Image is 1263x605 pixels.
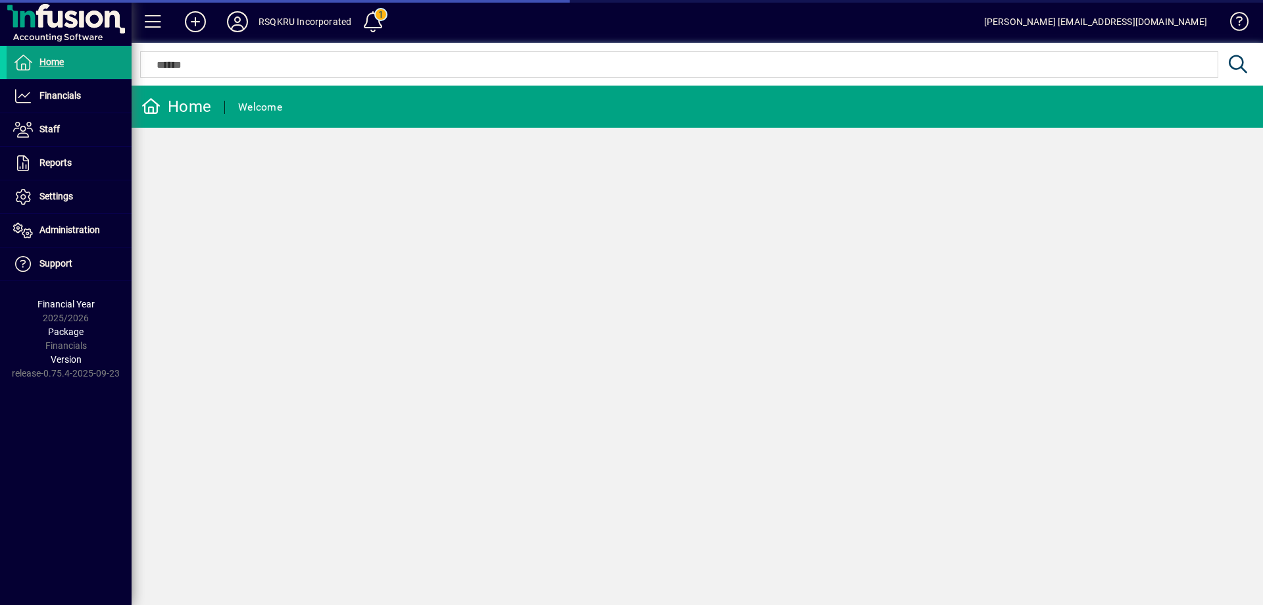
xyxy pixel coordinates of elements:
[1220,3,1247,45] a: Knowledge Base
[39,57,64,67] span: Home
[7,80,132,113] a: Financials
[7,180,132,213] a: Settings
[37,299,95,309] span: Financial Year
[39,258,72,269] span: Support
[174,10,216,34] button: Add
[7,113,132,146] a: Staff
[39,124,60,134] span: Staff
[259,11,351,32] div: RSQKRU Incorporated
[7,214,132,247] a: Administration
[39,191,73,201] span: Settings
[238,97,282,118] div: Welcome
[48,327,84,337] span: Package
[984,11,1207,32] div: [PERSON_NAME] [EMAIL_ADDRESS][DOMAIN_NAME]
[51,354,82,365] span: Version
[7,248,132,280] a: Support
[39,224,100,235] span: Administration
[39,157,72,168] span: Reports
[39,90,81,101] span: Financials
[141,96,211,117] div: Home
[7,147,132,180] a: Reports
[216,10,259,34] button: Profile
